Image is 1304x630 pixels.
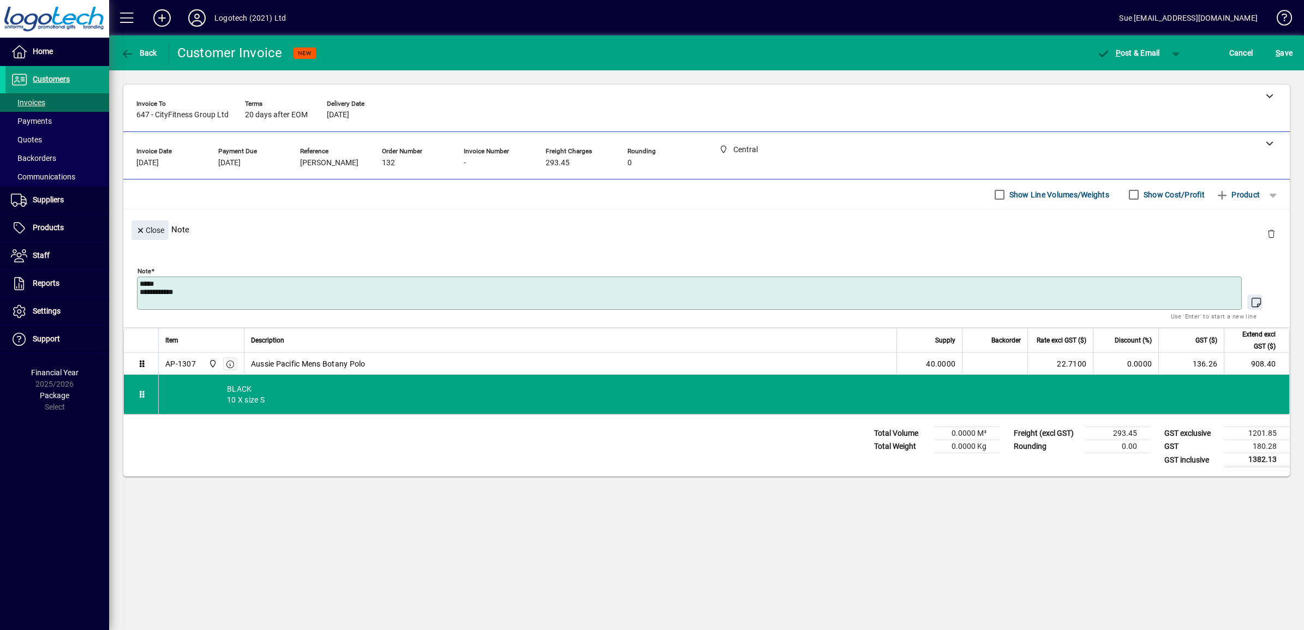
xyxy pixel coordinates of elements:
[123,209,1290,249] div: Note
[300,159,358,167] span: [PERSON_NAME]
[214,9,286,27] div: Logotech (2021) Ltd
[1119,9,1258,27] div: Sue [EMAIL_ADDRESS][DOMAIN_NAME]
[1258,220,1284,247] button: Delete
[934,427,1000,440] td: 0.0000 M³
[1159,453,1224,467] td: GST inclusive
[11,117,52,125] span: Payments
[5,167,109,186] a: Communications
[1093,353,1158,375] td: 0.0000
[1276,49,1280,57] span: S
[5,326,109,353] a: Support
[1195,334,1217,346] span: GST ($)
[1008,427,1085,440] td: Freight (excl GST)
[935,334,955,346] span: Supply
[1224,427,1290,440] td: 1201.85
[165,358,196,369] div: AP-1307
[129,225,171,235] app-page-header-button: Close
[5,298,109,325] a: Settings
[1273,43,1295,63] button: Save
[121,49,157,57] span: Back
[31,368,79,377] span: Financial Year
[145,8,180,28] button: Add
[546,159,570,167] span: 293.45
[33,279,59,287] span: Reports
[382,159,395,167] span: 132
[218,159,241,167] span: [DATE]
[1097,49,1160,57] span: ost & Email
[40,391,69,400] span: Package
[464,159,466,167] span: -
[1115,334,1152,346] span: Discount (%)
[1229,44,1253,62] span: Cancel
[5,270,109,297] a: Reports
[1224,453,1290,467] td: 1382.13
[5,187,109,214] a: Suppliers
[33,334,60,343] span: Support
[109,43,169,63] app-page-header-button: Back
[1269,2,1290,38] a: Knowledge Base
[1141,189,1205,200] label: Show Cost/Profit
[1258,229,1284,238] app-page-header-button: Delete
[1116,49,1121,57] span: P
[5,242,109,269] a: Staff
[934,440,1000,453] td: 0.0000 Kg
[5,112,109,130] a: Payments
[1210,185,1265,205] button: Product
[245,111,308,119] span: 20 days after EOM
[118,43,160,63] button: Back
[869,427,934,440] td: Total Volume
[5,38,109,65] a: Home
[206,358,218,370] span: Central
[1091,43,1165,63] button: Post & Email
[1231,328,1276,352] span: Extend excl GST ($)
[33,47,53,56] span: Home
[926,358,955,369] span: 40.0000
[5,130,109,149] a: Quotes
[33,223,64,232] span: Products
[1159,440,1224,453] td: GST
[177,44,283,62] div: Customer Invoice
[137,267,151,275] mat-label: Note
[1227,43,1256,63] button: Cancel
[327,111,349,119] span: [DATE]
[11,98,45,107] span: Invoices
[33,195,64,204] span: Suppliers
[1034,358,1086,369] div: 22.7100
[627,159,632,167] span: 0
[1007,189,1109,200] label: Show Line Volumes/Weights
[136,159,159,167] span: [DATE]
[991,334,1021,346] span: Backorder
[1171,310,1257,322] mat-hint: Use 'Enter' to start a new line
[5,93,109,112] a: Invoices
[165,334,178,346] span: Item
[5,214,109,242] a: Products
[11,154,56,163] span: Backorders
[180,8,214,28] button: Profile
[1216,186,1260,203] span: Product
[131,220,169,240] button: Close
[11,172,75,181] span: Communications
[11,135,42,144] span: Quotes
[1008,440,1085,453] td: Rounding
[33,75,70,83] span: Customers
[136,111,229,119] span: 647 - CityFitness Group Ltd
[298,50,312,57] span: NEW
[5,149,109,167] a: Backorders
[1224,353,1289,375] td: 908.40
[33,307,61,315] span: Settings
[33,251,50,260] span: Staff
[1224,440,1290,453] td: 180.28
[136,221,164,239] span: Close
[1276,44,1293,62] span: ave
[869,440,934,453] td: Total Weight
[1037,334,1086,346] span: Rate excl GST ($)
[159,375,1289,414] div: BLACK 10 X size S
[1158,353,1224,375] td: 136.26
[1085,427,1150,440] td: 293.45
[251,334,284,346] span: Description
[1159,427,1224,440] td: GST exclusive
[251,358,366,369] span: Aussie Pacific Mens Botany Polo
[1085,440,1150,453] td: 0.00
